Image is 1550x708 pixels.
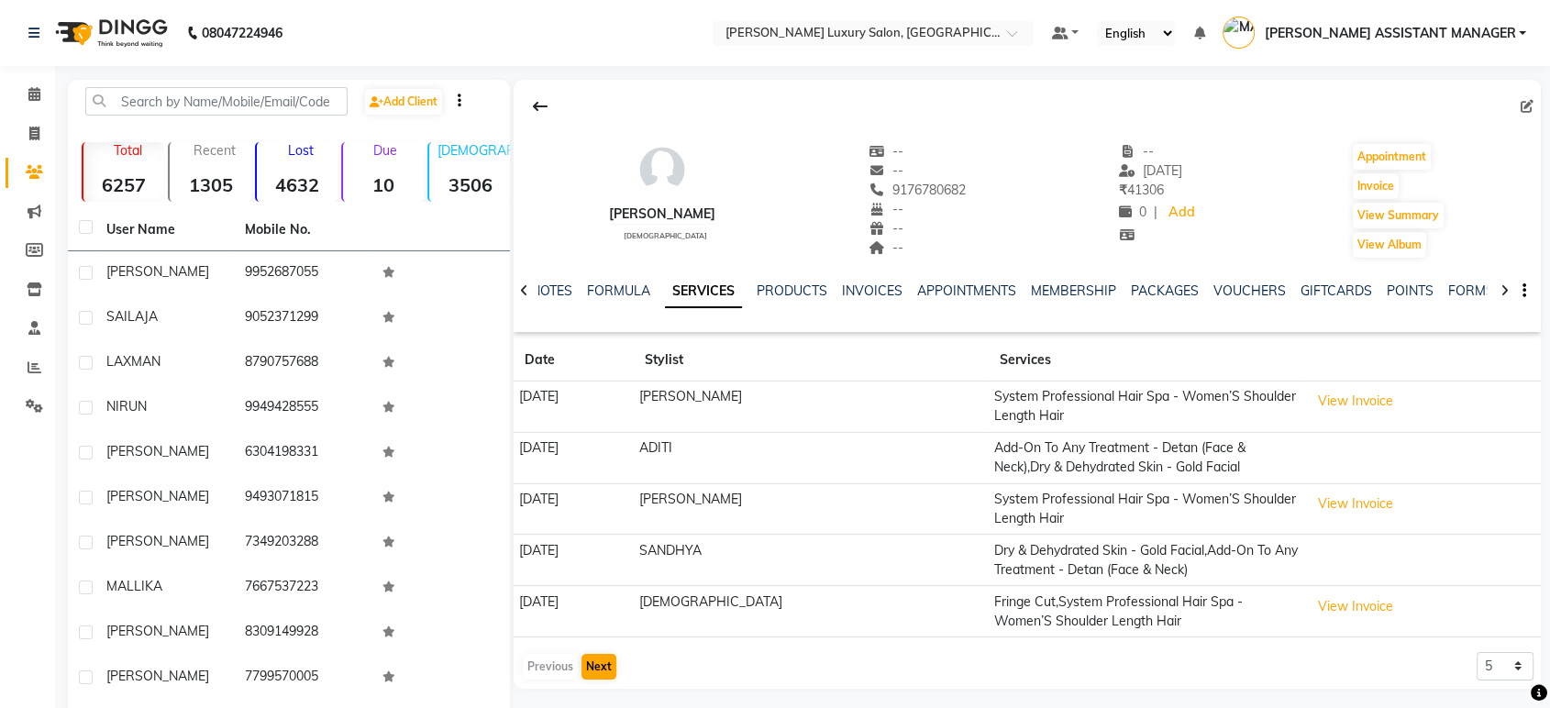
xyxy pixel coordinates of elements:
[106,308,158,325] span: SAILAJA
[91,142,164,159] p: Total
[1353,144,1431,170] button: Appointment
[531,282,572,299] a: NOTES
[47,7,172,59] img: logo
[1387,282,1434,299] a: POINTS
[869,143,903,160] span: --
[988,535,1303,586] td: Dry & Dehydrated Skin - Gold Facial,Add-On To Any Treatment - Detan (Face & Neck)
[1353,173,1399,199] button: Invoice
[988,339,1303,382] th: Services
[234,611,372,656] td: 8309149928
[988,432,1303,483] td: Add-On To Any Treatment - Detan (Face & Neck),Dry & Dehydrated Skin - Gold Facial
[665,275,742,308] a: SERVICES
[869,220,903,237] span: --
[347,142,424,159] p: Due
[633,586,988,637] td: [DEMOGRAPHIC_DATA]
[365,89,442,115] a: Add Client
[234,296,372,341] td: 9052371299
[514,483,634,535] td: [DATE]
[177,142,250,159] p: Recent
[234,251,372,296] td: 9952687055
[1119,204,1146,220] span: 0
[514,535,634,586] td: [DATE]
[234,209,372,251] th: Mobile No.
[106,623,209,639] span: [PERSON_NAME]
[85,87,348,116] input: Search by Name/Mobile/Email/Code
[869,162,903,179] span: --
[514,432,634,483] td: [DATE]
[1310,490,1401,518] button: View Invoice
[1310,387,1401,415] button: View Invoice
[988,483,1303,535] td: System Professional Hair Spa - Women’S Shoulder Length Hair
[437,142,510,159] p: [DEMOGRAPHIC_DATA]
[1264,24,1515,43] span: [PERSON_NAME] ASSISTANT MANAGER
[1119,182,1127,198] span: ₹
[757,282,827,299] a: PRODUCTS
[257,173,338,196] strong: 4632
[1213,282,1286,299] a: VOUCHERS
[106,578,162,594] span: MALLIKA
[170,173,250,196] strong: 1305
[917,282,1016,299] a: APPOINTMENTS
[106,263,209,280] span: [PERSON_NAME]
[234,476,372,521] td: 9493071815
[587,282,650,299] a: FORMULA
[521,89,559,124] div: Back to Client
[106,533,209,549] span: [PERSON_NAME]
[1301,282,1372,299] a: GIFTCARDS
[1119,162,1182,179] span: [DATE]
[514,339,634,382] th: Date
[633,483,988,535] td: [PERSON_NAME]
[869,239,903,256] span: --
[1165,200,1197,226] a: Add
[633,432,988,483] td: ADITI
[635,142,690,197] img: avatar
[1119,143,1154,160] span: --
[1310,592,1401,621] button: View Invoice
[106,443,209,459] span: [PERSON_NAME]
[1353,203,1444,228] button: View Summary
[106,398,147,415] span: NIRUN
[106,488,209,504] span: [PERSON_NAME]
[234,431,372,476] td: 6304198331
[633,535,988,586] td: SANDHYA
[1448,282,1494,299] a: FORMS
[429,173,510,196] strong: 3506
[234,386,372,431] td: 9949428555
[624,231,707,240] span: [DEMOGRAPHIC_DATA]
[609,205,715,224] div: [PERSON_NAME]
[1031,282,1116,299] a: MEMBERSHIP
[83,173,164,196] strong: 6257
[343,173,424,196] strong: 10
[869,182,966,198] span: 9176780682
[988,586,1303,637] td: Fringe Cut,System Professional Hair Spa - Women’S Shoulder Length Hair
[234,521,372,566] td: 7349203288
[633,339,988,382] th: Stylist
[1353,232,1426,258] button: View Album
[106,353,161,370] span: LAXMAN
[1119,182,1164,198] span: 41306
[234,566,372,611] td: 7667537223
[633,382,988,433] td: [PERSON_NAME]
[581,654,616,680] button: Next
[514,586,634,637] td: [DATE]
[106,668,209,684] span: [PERSON_NAME]
[514,382,634,433] td: [DATE]
[234,341,372,386] td: 8790757688
[1131,282,1199,299] a: PACKAGES
[234,656,372,701] td: 7799570005
[264,142,338,159] p: Lost
[988,382,1303,433] td: System Professional Hair Spa - Women’S Shoulder Length Hair
[869,201,903,217] span: --
[842,282,902,299] a: INVOICES
[95,209,234,251] th: User Name
[1154,203,1157,222] span: |
[202,7,282,59] b: 08047224946
[1223,17,1255,49] img: MADHAPUR ASSISTANT MANAGER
